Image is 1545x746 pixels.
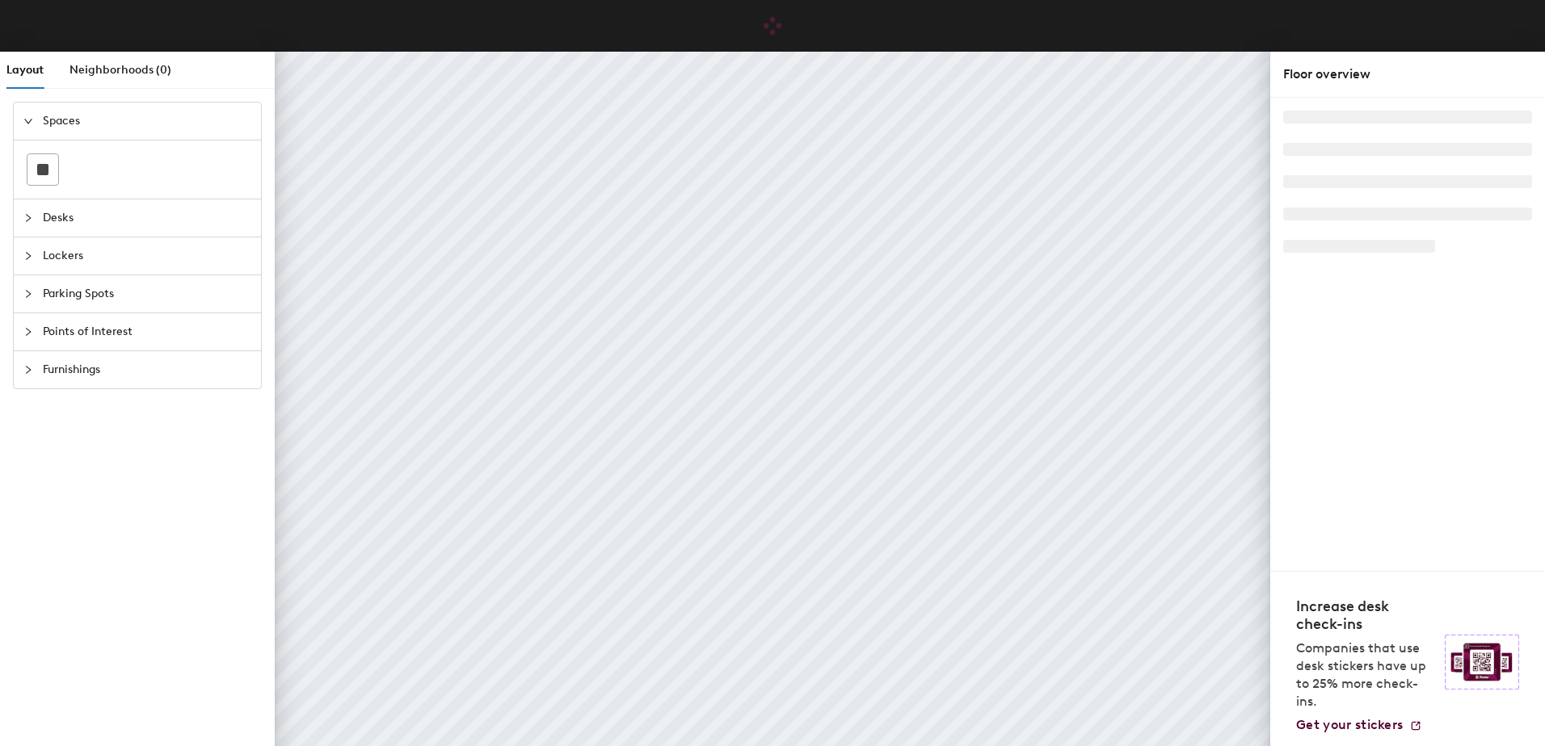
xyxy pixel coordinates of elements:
[1296,717,1403,732] span: Get your stickers
[23,116,33,126] span: expanded
[1283,65,1532,84] div: Floor overview
[1296,717,1422,733] a: Get your stickers
[23,251,33,261] span: collapsed
[43,199,251,237] span: Desks
[43,237,251,275] span: Lockers
[43,103,251,140] span: Spaces
[43,313,251,350] span: Points of Interest
[23,289,33,299] span: collapsed
[23,213,33,223] span: collapsed
[43,351,251,388] span: Furnishings
[23,327,33,337] span: collapsed
[1296,639,1435,710] p: Companies that use desk stickers have up to 25% more check-ins.
[43,275,251,312] span: Parking Spots
[6,63,44,77] span: Layout
[23,365,33,375] span: collapsed
[1445,635,1519,689] img: Sticker logo
[1296,597,1435,633] h4: Increase desk check-ins
[69,63,171,77] span: Neighborhoods (0)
